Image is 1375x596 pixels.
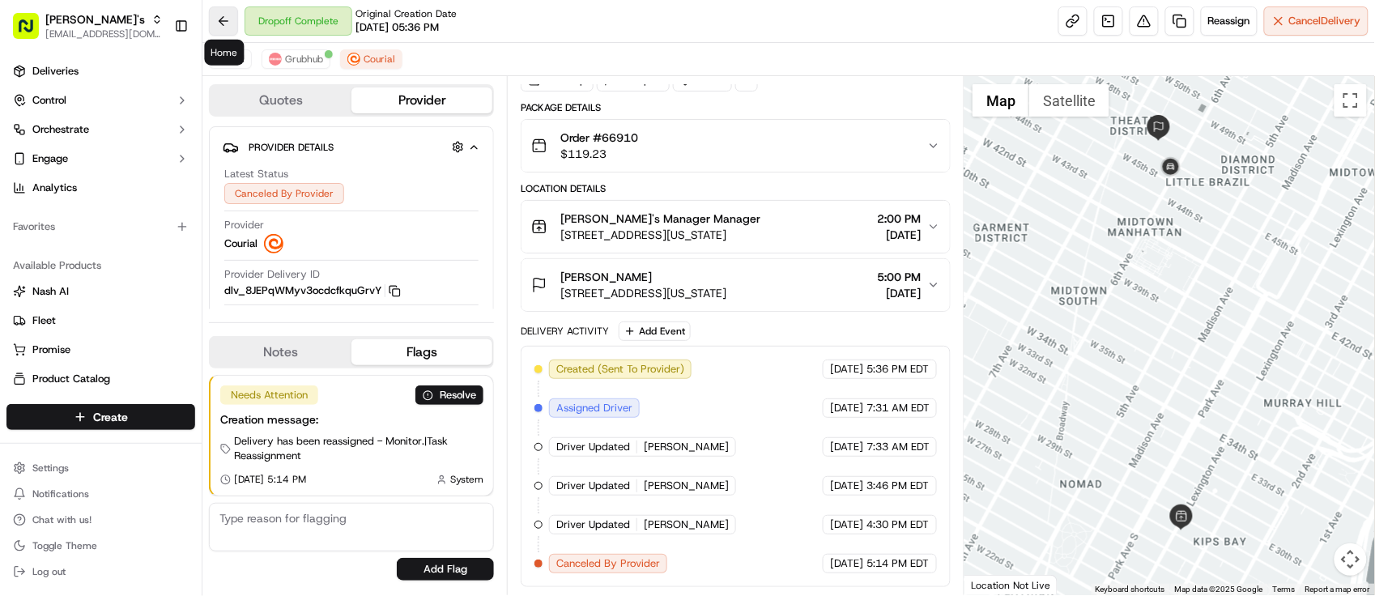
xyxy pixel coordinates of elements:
img: Google [968,574,1022,595]
span: [DATE] [830,362,863,377]
span: [DATE] [877,227,921,243]
div: 📗 [16,236,29,249]
span: [STREET_ADDRESS][US_STATE] [560,227,760,243]
span: 5:36 PM EDT [866,362,929,377]
span: Canceled By Provider [556,556,660,571]
img: Nash [16,16,49,49]
span: Courial [224,236,258,251]
span: Order #66910 [560,130,638,146]
span: [PERSON_NAME] [560,269,652,285]
input: Got a question? Start typing here... [42,104,292,121]
span: 3:46 PM EDT [866,479,929,493]
span: Product Catalog [32,372,110,386]
button: Provider Details [223,134,480,160]
span: Settings [32,462,69,475]
div: We're available if you need us! [55,171,205,184]
button: Resolve [415,385,483,405]
span: Provider Delivery ID [224,267,320,282]
button: Product Catalog [6,366,195,392]
span: Provider [224,218,264,232]
a: Nash AI [13,284,189,299]
button: Promise [6,337,195,363]
button: Nash AI [6,279,195,304]
span: Promise [32,343,70,357]
div: Home [205,40,245,66]
a: Open this area in Google Maps (opens a new window) [968,574,1022,595]
button: Orchestrate [6,117,195,143]
p: Welcome 👋 [16,65,295,91]
span: [DATE] 05:36 PM [355,20,439,35]
span: [DATE] [830,517,863,532]
span: Driver Updated [556,440,630,454]
button: [PERSON_NAME][STREET_ADDRESS][US_STATE]5:00 PM[DATE] [521,259,950,311]
button: [PERSON_NAME]'s [45,11,145,28]
button: Control [6,87,195,113]
button: [PERSON_NAME]'s Manager Manager[STREET_ADDRESS][US_STATE]2:00 PM[DATE] [521,201,950,253]
span: Log out [32,565,66,578]
div: Location Details [521,182,951,195]
div: 💻 [137,236,150,249]
span: [PERSON_NAME] [644,440,729,454]
span: [DATE] [830,556,863,571]
span: Provider Details [249,141,334,154]
button: Log out [6,560,195,583]
span: Reassign [1208,14,1250,28]
a: Product Catalog [13,372,189,386]
span: Assigned Driver [556,401,632,415]
span: Engage [32,151,68,166]
div: Delivery Activity [521,325,609,338]
span: [STREET_ADDRESS][US_STATE] [560,285,726,301]
span: 2:00 PM [877,211,921,227]
button: Settings [6,457,195,479]
div: 2 [1146,115,1172,141]
a: Fleet [13,313,189,328]
button: Add Event [619,321,691,341]
button: Fleet [6,308,195,334]
span: Notifications [32,487,89,500]
span: Control [32,93,66,108]
div: Start new chat [55,155,266,171]
img: couriallogo.png [347,53,360,66]
img: 1736555255976-a54dd68f-1ca7-489b-9aae-adbdc363a1c4 [16,155,45,184]
span: Fleet [32,313,56,328]
div: Package Details [521,101,951,114]
span: $119.23 [560,146,638,162]
a: Deliveries [6,58,195,84]
button: Grubhub [262,49,330,69]
span: Original Creation Date [355,7,457,20]
button: Chat with us! [6,509,195,531]
button: Flags [351,339,492,365]
span: Delivery has been reassigned - Monitor. | Task Reassignment [234,434,483,463]
span: Knowledge Base [32,235,124,251]
span: Cancel Delivery [1289,14,1361,28]
button: Keyboard shortcuts [1096,584,1165,595]
span: [DATE] [877,285,921,301]
button: Start new chat [275,160,295,179]
div: Creation message: [220,411,483,428]
span: API Documentation [153,235,260,251]
span: Orchestrate [32,122,89,137]
a: 📗Knowledge Base [10,228,130,258]
button: Toggle fullscreen view [1335,84,1367,117]
button: Toggle Theme [6,534,195,557]
span: [DATE] [830,440,863,454]
button: Engage [6,146,195,172]
span: Latest Status [224,167,288,181]
span: Nash AI [32,284,69,299]
span: Created (Sent To Provider) [556,362,684,377]
div: Favorites [6,214,195,240]
span: 7:31 AM EDT [866,401,930,415]
span: [PERSON_NAME] [644,517,729,532]
button: Notifications [6,483,195,505]
button: Show street map [973,84,1029,117]
span: Driver Updated [556,517,630,532]
a: Powered byPylon [114,274,196,287]
span: Create [93,409,128,425]
span: 4:30 PM EDT [866,517,929,532]
button: Quotes [211,87,351,113]
span: Grubhub [285,53,323,66]
span: [PERSON_NAME]'s Manager Manager [560,211,760,227]
a: 💻API Documentation [130,228,266,258]
a: Terms (opens in new tab) [1273,585,1296,594]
